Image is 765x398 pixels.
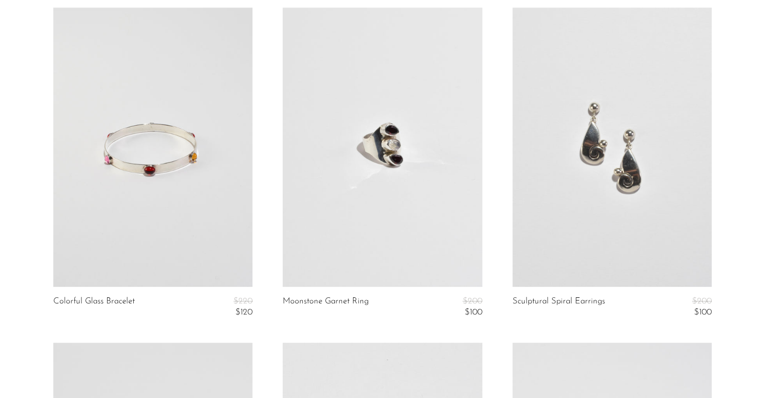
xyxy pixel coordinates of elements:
[465,308,482,316] span: $100
[513,297,605,317] a: Sculptural Spiral Earrings
[692,297,712,305] span: $200
[283,297,369,317] a: Moonstone Garnet Ring
[53,297,135,317] a: Colorful Glass Bracelet
[233,297,252,305] span: $220
[235,308,252,316] span: $120
[463,297,482,305] span: $200
[694,308,712,316] span: $100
